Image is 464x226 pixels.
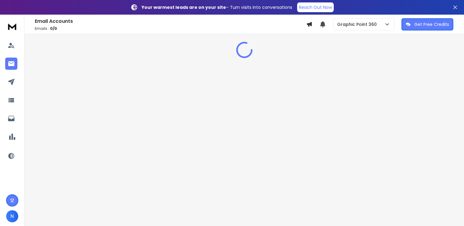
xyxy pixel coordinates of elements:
[299,4,332,10] p: Reach Out Now
[35,26,306,31] p: Emails :
[414,21,449,27] p: Get Free Credits
[6,210,18,222] button: N
[6,21,18,32] img: logo
[337,21,379,27] p: Graphic Point 360
[401,18,453,30] button: Get Free Credits
[142,4,292,10] p: – Turn visits into conversations
[35,18,306,25] h1: Email Accounts
[142,4,226,10] strong: Your warmest leads are on your site
[50,26,57,31] span: 0 / 0
[297,2,334,12] a: Reach Out Now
